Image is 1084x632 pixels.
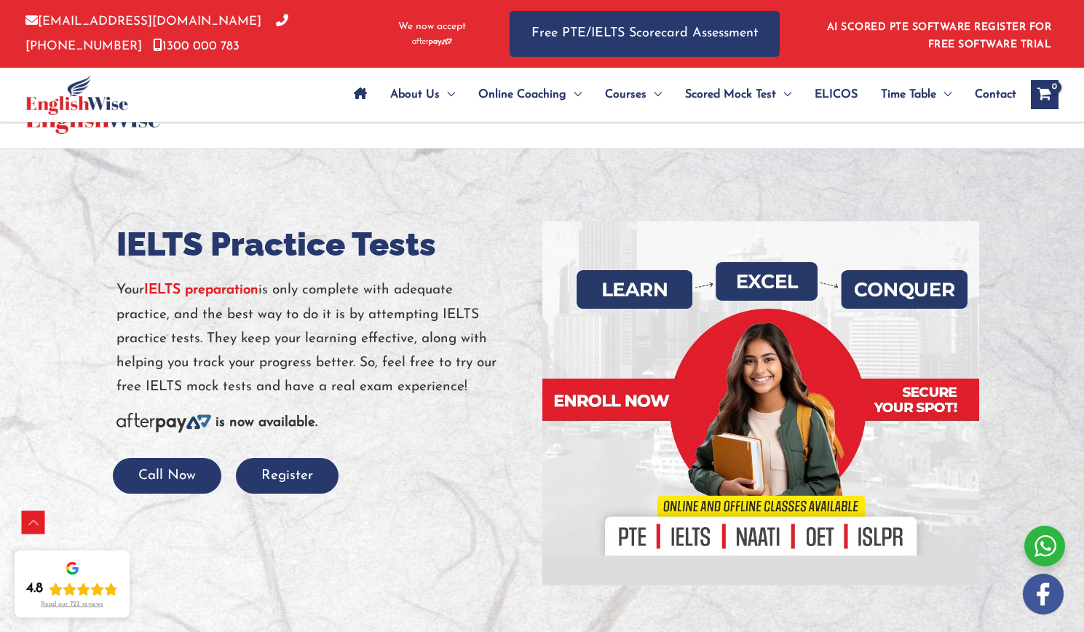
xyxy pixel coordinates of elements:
a: IELTS preparation [144,283,258,297]
button: Call Now [113,458,221,494]
a: ELICOS [803,69,869,120]
a: Register [236,469,339,483]
a: Time TableMenu Toggle [869,69,963,120]
img: white-facebook.png [1023,574,1064,615]
img: Afterpay-Logo [412,38,452,46]
a: [PHONE_NUMBER] [25,15,288,52]
a: Free PTE/IELTS Scorecard Assessment [510,11,780,57]
a: Call Now [113,469,221,483]
a: About UsMenu Toggle [379,69,467,120]
a: CoursesMenu Toggle [593,69,673,120]
span: Online Coaching [478,69,566,120]
img: Afterpay-Logo [116,413,211,432]
span: Menu Toggle [936,69,952,120]
span: Menu Toggle [440,69,455,120]
p: Your is only complete with adequate practice, and the best way to do it is by attempting IELTS pr... [116,278,531,399]
a: View Shopping Cart, empty [1031,80,1059,109]
img: cropped-ew-logo [25,75,128,115]
h1: IELTS Practice Tests [116,221,531,267]
div: 4.8 [26,580,43,598]
button: Register [236,458,339,494]
span: Courses [605,69,646,120]
a: Online CoachingMenu Toggle [467,69,593,120]
div: Read our 723 reviews [41,601,103,609]
span: ELICOS [815,69,858,120]
span: About Us [390,69,440,120]
a: Contact [963,69,1016,120]
a: [EMAIL_ADDRESS][DOMAIN_NAME] [25,15,261,28]
span: Menu Toggle [776,69,791,120]
span: Contact [975,69,1016,120]
nav: Site Navigation: Main Menu [342,69,1016,120]
aside: Header Widget 1 [818,10,1059,58]
span: Menu Toggle [566,69,582,120]
span: Time Table [881,69,936,120]
a: 1300 000 783 [153,40,240,52]
a: AI SCORED PTE SOFTWARE REGISTER FOR FREE SOFTWARE TRIAL [827,22,1052,50]
span: We now accept [398,20,466,34]
span: Menu Toggle [646,69,662,120]
b: is now available. [215,416,317,430]
a: Scored Mock TestMenu Toggle [673,69,803,120]
div: Rating: 4.8 out of 5 [26,580,118,598]
span: Scored Mock Test [685,69,776,120]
